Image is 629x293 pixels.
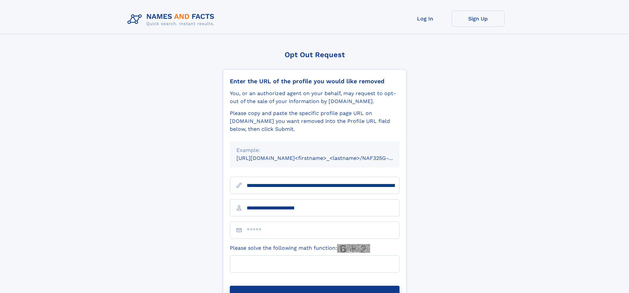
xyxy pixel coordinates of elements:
[230,78,400,85] div: Enter the URL of the profile you would like removed
[236,146,393,154] div: Example:
[236,155,412,161] small: [URL][DOMAIN_NAME]<firstname>_<lastname>/NAF325G-xxxxxxxx
[230,109,400,133] div: Please copy and paste the specific profile page URL on [DOMAIN_NAME] you want removed into the Pr...
[399,11,452,27] a: Log In
[125,11,220,28] img: Logo Names and Facts
[230,244,370,253] label: Please solve the following math function:
[223,51,406,59] div: Opt Out Request
[230,90,400,105] div: You, or an authorized agent on your behalf, may request to opt-out of the sale of your informatio...
[452,11,505,27] a: Sign Up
